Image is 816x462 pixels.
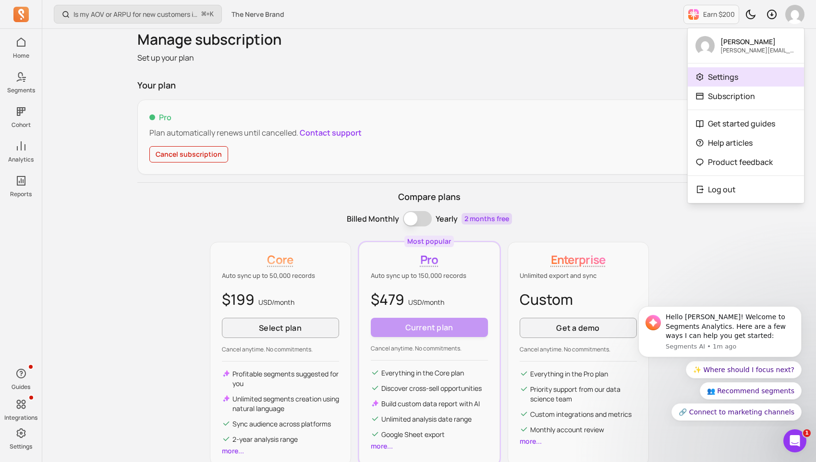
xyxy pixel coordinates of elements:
[222,288,339,310] p: $199
[201,9,207,21] kbd: ⌘
[520,346,637,353] p: Cancel anytime. No commitments.
[688,114,804,133] a: Get started guides
[149,146,228,162] button: Cancel subscription
[688,87,804,106] a: Subscription
[137,52,721,63] p: Set up your plan
[232,369,339,388] p: Profitable segments suggested for you
[530,385,637,404] p: Priority support from our data science team
[408,298,444,307] span: USD/ month
[149,127,709,138] p: Plan automatically renews until cancelled.
[202,9,214,19] span: +
[137,31,721,48] h1: Manage subscription
[381,384,482,393] p: Discover cross-sell opportunities
[530,369,608,379] p: Everything in the Pro plan
[708,184,736,195] p: Log out
[520,252,637,267] p: Enterprise
[708,118,775,129] p: Get started guides
[222,346,339,353] p: Cancel anytime. No commitments.
[8,156,34,163] p: Analytics
[73,10,198,19] p: Is my AOV or ARPU for new customers improving?
[785,5,804,24] img: avatar
[371,288,488,310] p: $479
[436,213,458,225] p: Yearly
[703,10,735,19] p: Earn $200
[688,180,804,199] button: Log out
[407,237,451,246] p: Most popular
[688,152,804,172] a: Product feedback
[381,430,445,439] p: Google Sheet export
[371,252,488,267] p: Pro
[11,364,32,393] button: Guides
[803,429,811,437] span: 1
[222,446,244,455] a: more...
[683,5,739,24] button: Earn $200
[624,298,816,426] iframe: Intercom notifications message
[226,6,290,23] button: The Nerve Brand
[520,288,637,310] p: Custom
[232,394,339,413] p: Unlimited segments creation using natural language
[371,318,488,337] button: Current plan
[695,36,715,55] img: avatar
[222,271,339,281] p: Auto sync up to 50,000 records
[520,271,637,281] p: Unlimited export and sync
[371,345,488,352] p: Cancel anytime. No commitments.
[462,213,512,225] p: 2 months free
[12,121,31,129] p: Cohort
[232,435,298,444] p: 2-year analysis range
[10,443,32,450] p: Settings
[231,10,284,19] span: The Nerve Brand
[783,429,806,452] iframe: Intercom live chat
[530,410,632,419] p: Custom integrations and metrics
[720,37,796,47] p: [PERSON_NAME]
[13,52,29,60] p: Home
[10,190,32,198] p: Reports
[137,79,721,92] p: Your plan
[300,127,362,138] button: Contact support
[347,213,399,225] p: Billed Monthly
[708,71,738,83] p: Settings
[4,414,37,422] p: Integrations
[520,318,637,338] a: Get a demo
[708,156,773,168] p: Product feedback
[222,318,339,338] button: Select plan
[720,47,796,54] p: [PERSON_NAME][EMAIL_ADDRESS][DOMAIN_NAME]
[222,252,339,267] p: Core
[381,414,472,424] p: Unlimited analysis date range
[688,67,804,87] a: Settings
[381,399,480,409] p: Build custom data report with AI
[137,190,721,203] p: Compare plans
[149,112,709,123] p: Pro
[7,87,35,94] p: Segments
[12,383,30,391] p: Guides
[381,368,464,378] p: Everything in the Core plan
[530,425,604,435] p: Monthly account review
[741,5,760,24] button: Toggle dark mode
[708,90,755,102] p: Subscription
[232,419,331,429] p: Sync audience across platforms
[520,437,542,446] a: more...
[708,137,753,149] p: Help articles
[54,5,222,24] button: Is my AOV or ARPU for new customers improving?⌘+K
[688,133,804,152] a: Help articles
[210,11,214,18] kbd: K
[371,441,393,450] a: more...
[371,271,488,281] p: Auto sync up to 150,000 records
[258,298,294,307] span: USD/ month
